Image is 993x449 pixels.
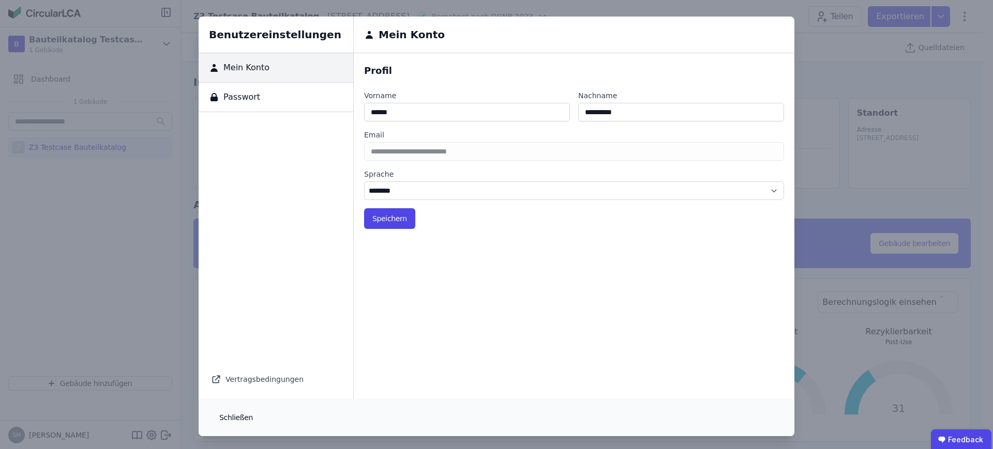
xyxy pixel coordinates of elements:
div: Vertragsbedingungen [211,372,341,386]
label: Nachname [578,90,784,101]
label: Vorname [364,90,570,101]
label: Email [364,130,784,140]
button: Schließen [211,407,261,428]
h6: Benutzereinstellungen [199,17,353,53]
label: Sprache [364,169,784,179]
button: Speichern [364,208,415,229]
span: Passwort [219,91,260,103]
h6: Mein Konto [374,27,445,42]
span: Mein Konto [219,61,269,74]
div: Profil [364,64,784,78]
